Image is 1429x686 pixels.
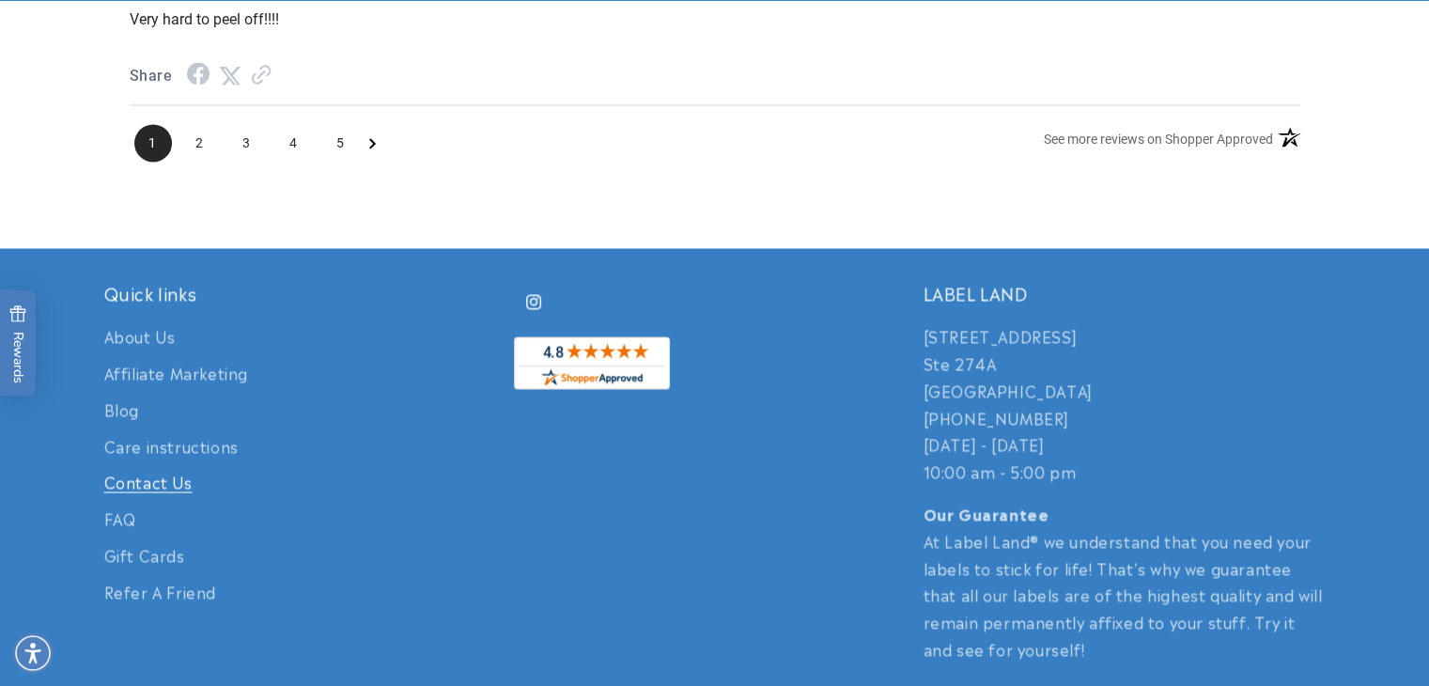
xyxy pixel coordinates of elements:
a: Blog [104,391,139,428]
a: Gift Cards [104,537,185,573]
span: 3 [228,124,266,162]
li: Page 1 [134,124,172,162]
span: 5 [322,124,360,162]
li: Page 5 [322,124,360,162]
span: 1 [134,124,172,162]
a: Affiliate Marketing [104,354,248,391]
p: Very hard to peel off!!!! [130,9,1300,29]
a: Link to review on the Shopper Approved Certificate. Opens in a new tab [251,67,272,85]
span: 4 [275,124,313,162]
p: At Label Land® we understand that you need your labels to stick for life! That's why we guarantee... [924,500,1326,663]
a: See more reviews on Shopper Approved: Opens in a new tab [1044,124,1273,161]
li: Page 4 [275,124,313,162]
strong: Our Guarantee [924,502,1049,524]
p: [STREET_ADDRESS] Ste 274A [GEOGRAPHIC_DATA] [PHONE_NUMBER] [DATE] - [DATE] 10:00 am - 5:00 pm [924,322,1326,485]
li: Page 3 [228,124,266,162]
a: Facebook Share - open in a new tab [187,67,210,85]
span: 2 [181,124,219,162]
a: FAQ [104,500,136,537]
a: Contact Us [104,463,193,500]
a: Care instructions [104,428,239,464]
a: Refer A Friend [104,573,216,610]
span: Next Page [369,124,376,162]
a: About Us [104,322,176,354]
span: Share [130,63,173,90]
li: Page 2 [181,124,219,162]
a: Twitter Share - open in a new tab [219,67,241,85]
div: Accessibility Menu [12,632,54,674]
h2: Quick links [104,282,506,304]
span: See more reviews on Shopper Approved [1044,132,1273,147]
span: Rewards [9,305,27,383]
a: shopperapproved.com [514,336,670,396]
h2: LABEL LAND [924,282,1326,304]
